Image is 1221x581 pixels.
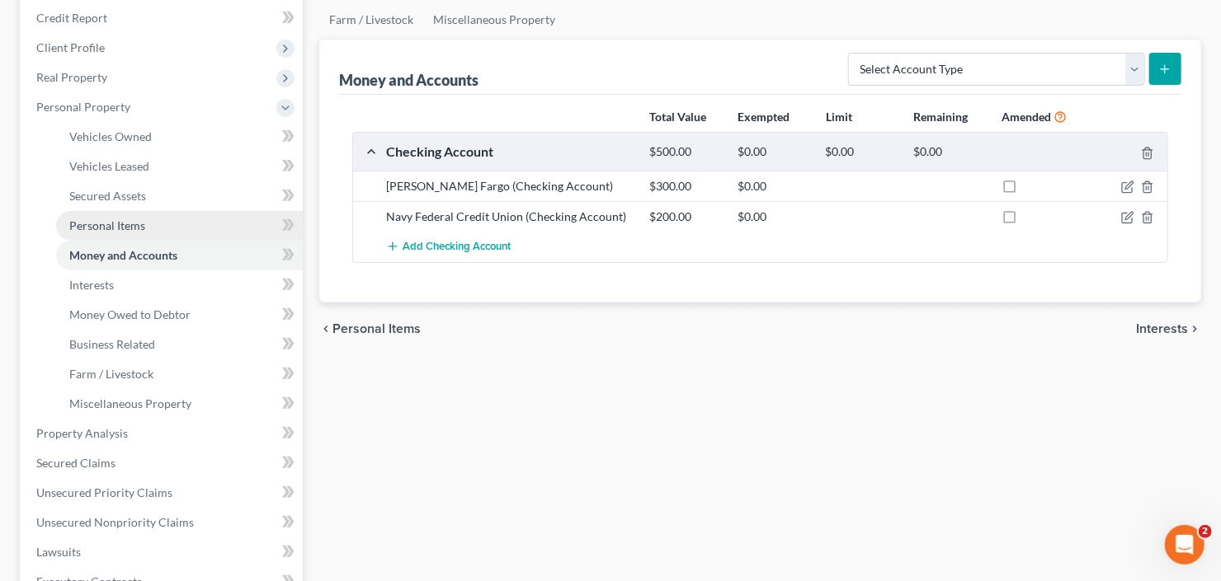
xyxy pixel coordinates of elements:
[1165,525,1204,565] iframe: Intercom live chat
[729,209,818,225] div: $0.00
[642,144,730,160] div: $500.00
[69,248,177,262] span: Money and Accounts
[378,143,642,160] div: Checking Account
[378,178,642,194] div: [PERSON_NAME] Fargo (Checking Account)
[36,545,81,559] span: Lawsuits
[36,426,128,440] span: Property Analysis
[319,322,332,335] i: chevron_left
[69,129,152,143] span: Vehicles Owned
[69,278,114,292] span: Interests
[69,396,191,410] span: Miscellaneous Property
[826,110,852,124] strong: Limit
[56,122,303,152] a: Vehicles Owned
[23,537,303,567] a: Lawsuits
[319,322,421,335] button: chevron_left Personal Items
[69,218,145,232] span: Personal Items
[905,144,993,160] div: $0.00
[56,389,303,419] a: Miscellaneous Property
[56,241,303,270] a: Money and Accounts
[23,3,303,33] a: Credit Report
[56,359,303,389] a: Farm / Livestock
[729,144,818,160] div: $0.00
[386,232,511,262] button: Add Checking Account
[1136,322,1201,335] button: Interests chevron_right
[23,478,303,508] a: Unsecured Priority Claims
[36,40,105,54] span: Client Profile
[69,367,153,381] span: Farm / Livestock
[378,209,642,225] div: Navy Federal Credit Union (Checking Account)
[56,270,303,300] a: Interests
[642,178,730,194] div: $300.00
[339,70,478,90] div: Money and Accounts
[36,100,130,114] span: Personal Property
[738,110,790,124] strong: Exempted
[332,322,421,335] span: Personal Items
[23,448,303,478] a: Secured Claims
[1136,322,1188,335] span: Interests
[23,419,303,448] a: Property Analysis
[56,330,303,359] a: Business Related
[36,515,194,529] span: Unsecured Nonpriority Claims
[36,485,172,499] span: Unsecured Priority Claims
[23,508,303,537] a: Unsecured Nonpriority Claims
[36,11,107,25] span: Credit Report
[818,144,906,160] div: $0.00
[1002,110,1051,124] strong: Amended
[69,307,191,321] span: Money Owed to Debtor
[56,300,303,330] a: Money Owed to Debtor
[36,456,115,470] span: Secured Claims
[69,189,146,203] span: Secured Assets
[56,181,303,211] a: Secured Assets
[642,209,730,225] div: $200.00
[403,241,511,254] span: Add Checking Account
[56,152,303,181] a: Vehicles Leased
[36,70,107,84] span: Real Property
[56,211,303,241] a: Personal Items
[1199,525,1212,538] span: 2
[69,337,155,351] span: Business Related
[1188,322,1201,335] i: chevron_right
[69,159,149,173] span: Vehicles Leased
[914,110,969,124] strong: Remaining
[729,178,818,194] div: $0.00
[649,110,706,124] strong: Total Value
